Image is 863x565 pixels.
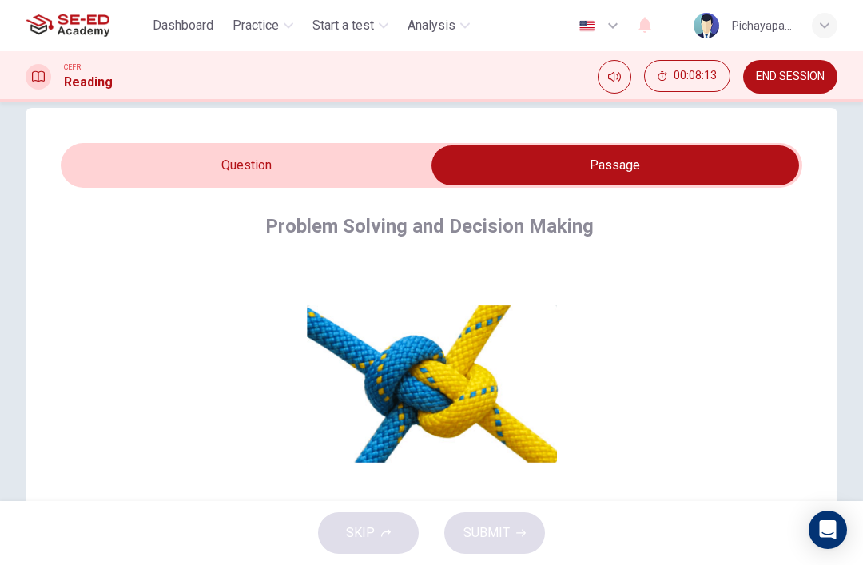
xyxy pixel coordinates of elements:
button: Practice [226,11,300,40]
span: Start a test [312,16,374,35]
a: SE-ED Academy logo [26,10,146,42]
span: CEFR [64,62,81,73]
img: en [577,20,597,32]
button: END SESSION [743,60,837,94]
div: Open Intercom Messenger [809,511,847,549]
h1: Reading [64,73,113,92]
img: SE-ED Academy logo [26,10,109,42]
button: Dashboard [146,11,220,40]
div: Mute [598,60,631,94]
button: Analysis [401,11,476,40]
img: Profile picture [694,13,719,38]
span: END SESSION [756,70,825,83]
div: Hide [644,60,730,94]
span: Analysis [408,16,455,35]
h4: Problem Solving and Decision Making [265,213,594,239]
span: Practice [233,16,279,35]
button: 00:08:13 [644,60,730,92]
span: Dashboard [153,16,213,35]
span: 00:08:13 [674,70,717,82]
button: Start a test [306,11,395,40]
div: Pichayapa Thongtan [732,16,793,35]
